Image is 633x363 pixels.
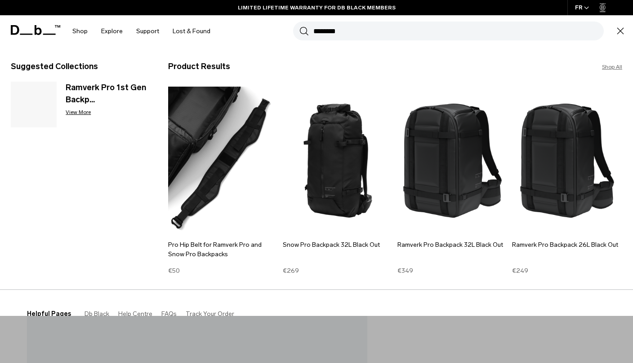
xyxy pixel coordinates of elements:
[118,310,152,318] a: Help Centre
[11,61,150,73] h3: Suggested Collections
[397,267,413,275] span: €349
[66,108,150,116] p: View More
[27,309,71,319] h3: Helpful Pages
[283,87,393,276] a: Snow Pro Backpack 32L Black Out Snow Pro Backpack 32L Black Out €269
[602,63,622,71] a: Shop All
[512,240,622,249] h3: Ramverk Pro Backpack 26L Black Out
[397,240,508,249] h3: Ramverk Pro Backpack 32L Black Out
[512,87,622,276] a: Ramverk_pro_bacpack_26L_black_out_2024_1.png Ramverk Pro Backpack 26L Black Out €249
[283,240,393,249] h3: Snow Pro Backpack 32L Black Out
[397,87,508,235] img: Ramverk Pro Backpack 32L Black Out
[72,15,88,47] a: Shop
[512,87,622,235] img: Ramverk_pro_bacpack_26L_black_out_2024_1.png
[168,267,180,275] span: €50
[283,87,393,235] img: Snow Pro Backpack 32L Black Out
[168,87,278,276] a: Pro Hip Belt for Ramverk Pro and Snow Pro Backpacks Pro Hip Belt for Ramverk Pro and Snow Pro Bac...
[85,310,109,318] a: Db Black
[136,15,159,47] a: Support
[168,240,278,259] h3: Pro Hip Belt for Ramverk Pro and Snow Pro Backpacks
[186,310,234,318] a: Track Your Order
[161,310,177,318] a: FAQs
[66,82,150,106] h3: Ramverk Pro 1st Gen Backp...
[168,61,395,73] h3: Product Results
[283,267,299,275] span: €269
[512,267,528,275] span: €249
[101,15,123,47] a: Explore
[397,87,508,276] a: Ramverk Pro Backpack 32L Black Out Ramverk Pro Backpack 32L Black Out €349
[11,82,150,135] a: Ramverk Pro 1st Gen Backp... View More
[168,87,278,235] img: Pro Hip Belt for Ramverk Pro and Snow Pro Backpacks
[66,15,217,47] nav: Main Navigation
[173,15,210,47] a: Lost & Found
[238,4,396,12] a: LIMITED LIFETIME WARRANTY FOR DB BLACK MEMBERS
